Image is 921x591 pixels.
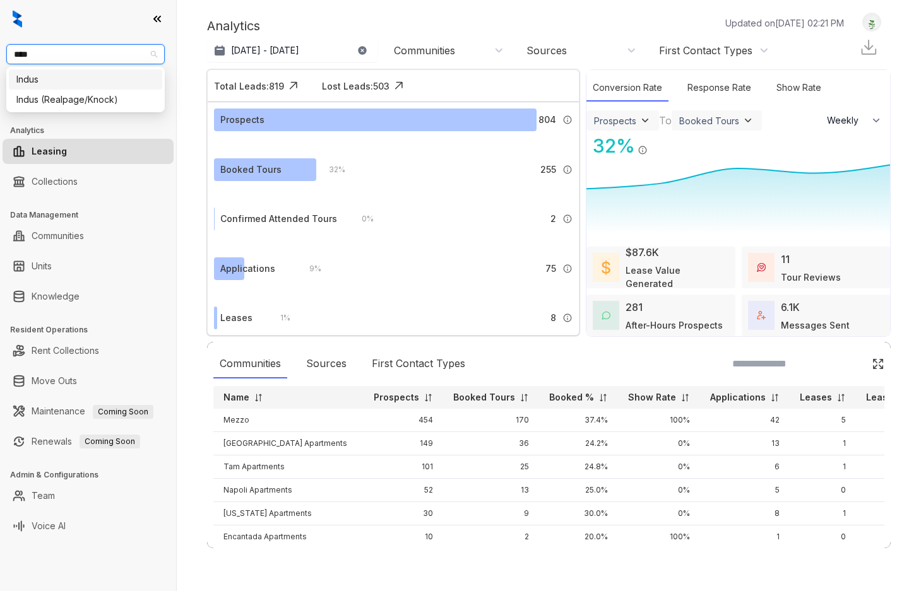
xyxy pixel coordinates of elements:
[770,74,828,102] div: Show Rate
[638,145,648,155] img: Info
[3,169,174,194] li: Collections
[550,212,556,226] span: 2
[9,90,162,110] div: Indus (Realpage/Knock)
[770,393,780,402] img: sorting
[364,479,443,502] td: 52
[618,432,700,455] td: 0%
[32,223,84,249] a: Communities
[790,525,856,549] td: 0
[3,429,174,454] li: Renewals
[859,38,878,57] img: Download
[10,324,176,336] h3: Resident Operations
[231,44,299,57] p: [DATE] - [DATE]
[725,16,844,30] p: Updated on [DATE] 02:21 PM
[214,79,284,93] div: Total Leads: 819
[300,349,353,378] div: Sources
[550,311,556,325] span: 8
[700,502,790,525] td: 8
[757,263,766,272] img: TourReviews
[781,271,841,284] div: Tour Reviews
[618,455,700,479] td: 0%
[207,39,377,62] button: [DATE] - [DATE]
[562,313,573,323] img: Info
[3,338,174,363] li: Rent Collections
[213,455,364,479] td: Tam Apartments
[700,525,790,549] td: 1
[254,393,263,402] img: sorting
[626,300,643,315] div: 281
[3,223,174,249] li: Communities
[93,405,153,419] span: Coming Soon
[562,165,573,175] img: Info
[562,264,573,274] img: Info
[213,349,287,378] div: Communities
[443,409,539,432] td: 170
[545,262,556,276] span: 75
[790,479,856,502] td: 0
[594,115,636,126] div: Prospects
[3,368,174,394] li: Move Outs
[3,399,174,424] li: Maintenance
[539,525,618,549] td: 20.0%
[626,319,723,332] div: After-Hours Prospects
[526,44,567,57] div: Sources
[781,252,790,267] div: 11
[540,163,556,177] span: 255
[872,358,884,370] img: Click Icon
[213,525,364,549] td: Encantada Apartments
[659,44,752,57] div: First Contact Types
[618,502,700,525] td: 0%
[443,479,539,502] td: 13
[562,115,573,125] img: Info
[10,469,176,481] h3: Admin & Configurations
[626,245,659,260] div: $87.6K
[268,311,290,325] div: 1 %
[781,300,800,315] div: 6.1K
[639,114,651,127] img: ViewFilterArrow
[598,393,608,402] img: sorting
[443,432,539,455] td: 36
[538,113,556,127] span: 804
[32,513,66,539] a: Voice AI
[32,254,52,279] a: Units
[710,391,766,404] p: Applications
[443,455,539,479] td: 25
[424,393,433,402] img: sorting
[3,254,174,279] li: Units
[3,85,174,110] li: Leads
[628,391,676,404] p: Show Rate
[866,391,902,404] p: Lease%
[220,163,282,177] div: Booked Tours
[32,139,67,164] a: Leasing
[443,502,539,525] td: 9
[790,502,856,525] td: 1
[539,502,618,525] td: 30.0%
[681,74,758,102] div: Response Rate
[3,513,174,539] li: Voice AI
[680,393,690,402] img: sorting
[549,391,594,404] p: Booked %
[539,409,618,432] td: 37.4%
[602,311,610,320] img: AfterHoursConversations
[602,260,610,275] img: LeaseValue
[364,432,443,455] td: 149
[539,432,618,455] td: 24.2%
[32,368,77,394] a: Move Outs
[394,44,455,57] div: Communities
[659,113,672,128] div: To
[10,125,176,136] h3: Analytics
[220,212,337,226] div: Confirmed Attended Tours
[364,525,443,549] td: 10
[32,483,55,508] a: Team
[213,409,364,432] td: Mezzo
[790,409,856,432] td: 5
[836,393,846,402] img: sorting
[365,349,472,378] div: First Contact Types
[539,479,618,502] td: 25.0%
[819,109,890,132] button: Weekly
[700,455,790,479] td: 6
[213,502,364,525] td: [US_STATE] Apartments
[32,169,78,194] a: Collections
[207,16,260,35] p: Analytics
[80,435,140,448] span: Coming Soon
